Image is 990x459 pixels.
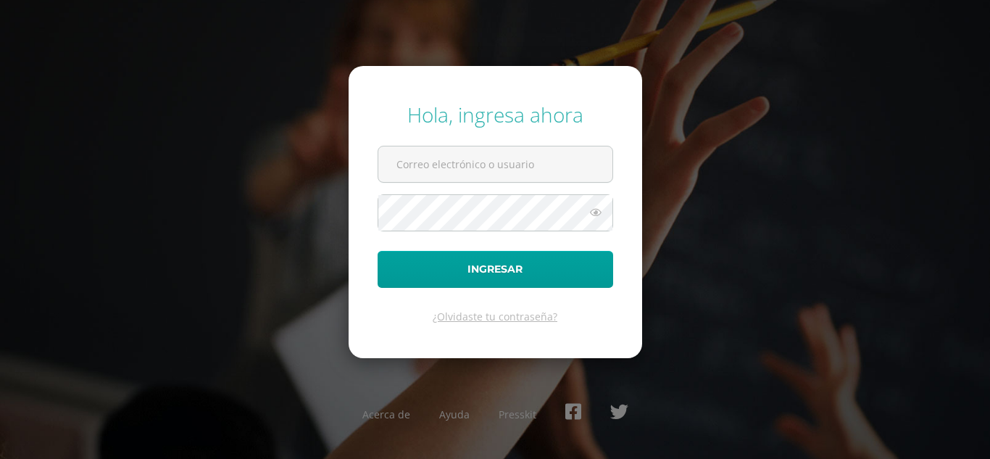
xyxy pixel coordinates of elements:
[433,310,557,323] a: ¿Olvidaste tu contraseña?
[378,101,613,128] div: Hola, ingresa ahora
[378,251,613,288] button: Ingresar
[362,408,410,421] a: Acerca de
[439,408,470,421] a: Ayuda
[378,146,612,182] input: Correo electrónico o usuario
[499,408,536,421] a: Presskit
